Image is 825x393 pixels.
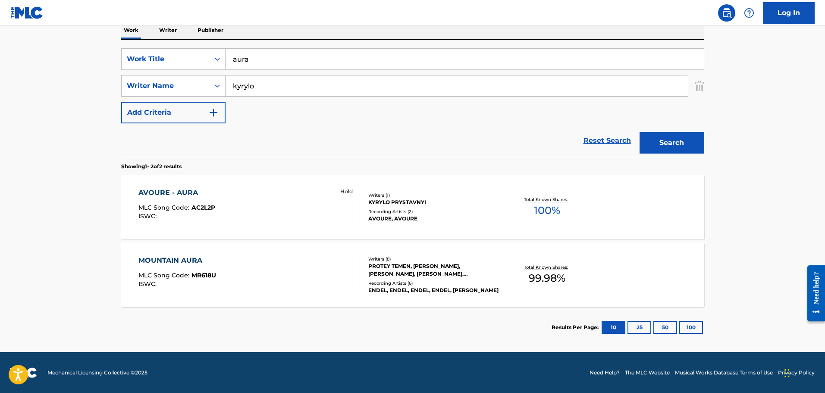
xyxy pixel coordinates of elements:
[534,203,560,218] span: 100 %
[784,360,790,386] div: Drag
[138,255,216,266] div: MOUNTAIN AURA
[368,215,499,223] div: AVOURE, AVOURE
[138,212,159,220] span: ISWC :
[763,2,815,24] a: Log In
[121,21,141,39] p: Work
[47,369,147,377] span: Mechanical Licensing Collective © 2025
[368,280,499,286] div: Recording Artists ( 6 )
[801,258,825,328] iframe: Resource Center
[675,369,773,377] a: Musical Works Database Terms of Use
[718,4,735,22] a: Public Search
[10,6,44,19] img: MLC Logo
[625,369,670,377] a: The MLC Website
[744,8,754,18] img: help
[127,81,204,91] div: Writer Name
[695,75,704,97] img: Delete Criterion
[340,188,353,195] p: Hold
[778,369,815,377] a: Privacy Policy
[368,198,499,206] div: KYRYLO PRYSTAVNYI
[121,163,182,170] p: Showing 1 - 2 of 2 results
[721,8,732,18] img: search
[529,270,565,286] span: 99.98 %
[138,204,191,211] span: MLC Song Code :
[368,192,499,198] div: Writers ( 1 )
[524,196,570,203] p: Total Known Shares:
[740,4,758,22] div: Help
[138,188,215,198] div: AVOURE - AURA
[640,132,704,154] button: Search
[157,21,179,39] p: Writer
[368,286,499,294] div: ENDEL, ENDEL, ENDEL, ENDEL, [PERSON_NAME]
[368,262,499,278] div: PROTEY TEMEN, [PERSON_NAME], [PERSON_NAME], [PERSON_NAME], [PERSON_NAME], [PERSON_NAME] [PERSON_N...
[127,54,204,64] div: Work Title
[121,242,704,307] a: MOUNTAIN AURAMLC Song Code:MR618UISWC:Writers (8)PROTEY TEMEN, [PERSON_NAME], [PERSON_NAME], [PER...
[368,208,499,215] div: Recording Artists ( 2 )
[191,271,216,279] span: MR618U
[782,352,825,393] iframe: Chat Widget
[10,368,37,378] img: logo
[208,107,219,118] img: 9d2ae6d4665cec9f34b9.svg
[602,321,625,334] button: 10
[524,264,570,270] p: Total Known Shares:
[590,369,620,377] a: Need Help?
[627,321,651,334] button: 25
[679,321,703,334] button: 100
[138,271,191,279] span: MLC Song Code :
[579,131,635,150] a: Reset Search
[653,321,677,334] button: 50
[195,21,226,39] p: Publisher
[138,280,159,288] span: ISWC :
[121,48,704,158] form: Search Form
[368,256,499,262] div: Writers ( 8 )
[191,204,215,211] span: AC2L2P
[121,102,226,123] button: Add Criteria
[121,175,704,239] a: AVOURE - AURAMLC Song Code:AC2L2PISWC: HoldWriters (1)KYRYLO PRYSTAVNYIRecording Artists (2)AVOUR...
[552,324,601,331] p: Results Per Page:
